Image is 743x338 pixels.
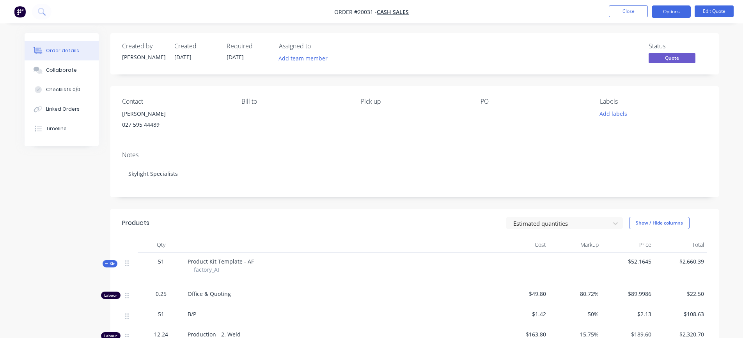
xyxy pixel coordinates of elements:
[46,86,80,93] div: Checklists 0/0
[552,310,599,318] span: 50%
[103,260,117,267] button: Kit
[25,99,99,119] button: Linked Orders
[605,310,651,318] span: $2.13
[549,237,602,253] div: Markup
[122,108,229,133] div: [PERSON_NAME]027 595 44489
[497,237,549,253] div: Cost
[658,290,704,298] span: $22.50
[105,261,115,267] span: Kit
[122,98,229,105] div: Contact
[605,257,651,265] span: $52.1645
[188,258,254,265] span: Product Kit Template - AF
[279,53,332,64] button: Add team member
[174,53,192,61] span: [DATE]
[695,5,734,17] button: Edit Quote
[377,8,409,16] a: Cash Sales
[122,53,165,61] div: [PERSON_NAME]
[25,119,99,138] button: Timeline
[649,42,707,50] div: Status
[602,237,654,253] div: Price
[158,310,164,318] span: 51
[158,257,164,265] span: 51
[609,5,648,17] button: Close
[227,53,244,61] span: [DATE]
[227,42,270,50] div: Required
[334,8,377,16] span: Order #20031 -
[122,42,165,50] div: Created by
[46,67,77,74] div: Collaborate
[361,98,468,105] div: Pick up
[25,60,99,80] button: Collaborate
[596,108,631,119] button: Add labels
[481,98,587,105] div: PO
[274,53,332,64] button: Add team member
[600,98,707,105] div: Labels
[122,151,707,159] div: Notes
[138,237,184,253] div: Qty
[188,290,231,297] span: Office & Quoting
[14,6,26,18] img: Factory
[654,237,707,253] div: Total
[658,310,704,318] span: $108.63
[46,106,80,113] div: Linked Orders
[156,290,167,298] span: 0.25
[194,265,220,274] span: factory_AF
[500,310,546,318] span: $1.42
[46,47,79,54] div: Order details
[188,310,196,318] span: B/P
[658,257,704,265] span: $2,660.39
[122,162,707,186] div: Skylight Specialists
[649,53,695,63] span: Quote
[500,290,546,298] span: $49.80
[279,42,357,50] div: Assigned to
[122,119,229,130] div: 027 595 44489
[46,125,67,132] div: Timeline
[25,80,99,99] button: Checklists 0/0
[122,108,229,119] div: [PERSON_NAME]
[174,42,217,50] div: Created
[241,98,348,105] div: Bill to
[122,218,149,228] div: Products
[552,290,599,298] span: 80.72%
[652,5,691,18] button: Options
[188,331,241,338] span: Production - 2. Weld
[629,217,690,229] button: Show / Hide columns
[101,292,121,299] div: Labour
[605,290,651,298] span: $89.9986
[25,41,99,60] button: Order details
